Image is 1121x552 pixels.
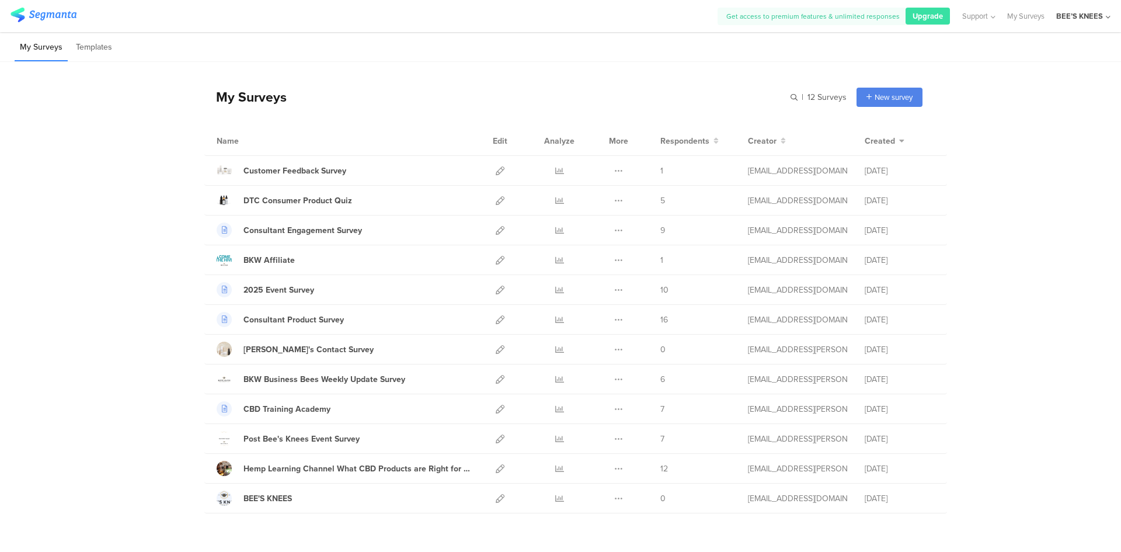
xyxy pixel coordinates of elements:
[11,8,76,22] img: segmanta logo
[660,284,669,296] span: 10
[15,34,68,61] li: My Surveys
[748,135,786,147] button: Creator
[243,254,295,266] div: BKW Affiliate
[243,195,352,207] div: DTC Consumer Product Quiz
[217,401,330,416] a: CBD Training Academy
[865,373,935,386] div: [DATE]
[243,224,362,237] div: Consultant Engagement Survey
[217,135,287,147] div: Name
[217,461,470,476] a: Hemp Learning Channel What CBD Products are Right for Me
[71,34,117,61] li: Templates
[542,126,577,155] div: Analyze
[243,463,470,475] div: Hemp Learning Channel What CBD Products are Right for Me
[243,403,330,415] div: CBD Training Academy
[217,431,360,446] a: Post Bee's Knees Event Survey
[748,135,777,147] span: Creator
[243,343,374,356] div: Matt's Contact Survey
[660,224,665,237] span: 9
[913,11,943,22] span: Upgrade
[865,403,935,415] div: [DATE]
[865,224,935,237] div: [DATE]
[217,372,405,387] a: BKW Business Bees Weekly Update Survey
[748,463,847,475] div: hayley.b.heaton@gmail.com
[660,343,666,356] span: 0
[217,193,352,208] a: DTC Consumer Product Quiz
[748,224,847,237] div: spatel7851@gmail.com
[962,11,988,22] span: Support
[243,433,360,445] div: Post Bee's Knees Event Survey
[865,463,935,475] div: [DATE]
[243,284,314,296] div: 2025 Event Survey
[865,314,935,326] div: [DATE]
[748,343,847,356] div: hayley.b.heaton@gmail.com
[660,195,665,207] span: 5
[660,433,664,445] span: 7
[865,433,935,445] div: [DATE]
[660,373,665,386] span: 6
[243,492,292,505] div: BEE'S KNEES
[748,314,847,326] div: spatel7851@gmail.com
[865,165,935,177] div: [DATE]
[865,135,904,147] button: Created
[800,91,805,103] span: |
[243,314,344,326] div: Consultant Product Survey
[748,165,847,177] div: spatel7851@gmail.com
[660,165,663,177] span: 1
[217,282,314,297] a: 2025 Event Survey
[217,342,374,357] a: [PERSON_NAME]'s Contact Survey
[748,433,847,445] div: hayley.b.heaton@gmail.com
[865,254,935,266] div: [DATE]
[660,314,668,326] span: 16
[865,284,935,296] div: [DATE]
[660,254,663,266] span: 1
[217,252,295,268] a: BKW Affiliate
[243,373,405,386] div: BKW Business Bees Weekly Update Survey
[748,284,847,296] div: spatel7851@gmail.com
[243,165,346,177] div: Customer Feedback Survey
[748,403,847,415] div: hayley.b.heaton@gmail.com
[217,223,362,238] a: Consultant Engagement Survey
[1056,11,1103,22] div: BEE’S KNEES
[606,126,631,155] div: More
[217,491,292,506] a: BEE'S KNEES
[217,163,346,178] a: Customer Feedback Survey
[204,87,287,107] div: My Surveys
[748,254,847,266] div: spatel7851@gmail.com
[865,492,935,505] div: [DATE]
[488,126,513,155] div: Edit
[865,195,935,207] div: [DATE]
[748,492,847,505] div: hadark@segmanta.com
[660,463,668,475] span: 12
[865,343,935,356] div: [DATE]
[748,373,847,386] div: hayley.b.heaton@gmail.com
[875,92,913,103] span: New survey
[748,195,847,207] div: spatel7851@gmail.com
[660,403,664,415] span: 7
[660,135,709,147] span: Respondents
[217,312,344,327] a: Consultant Product Survey
[726,11,900,22] span: Get access to premium features & unlimited responses
[660,135,719,147] button: Respondents
[660,492,666,505] span: 0
[865,135,895,147] span: Created
[807,91,847,103] span: 12 Surveys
